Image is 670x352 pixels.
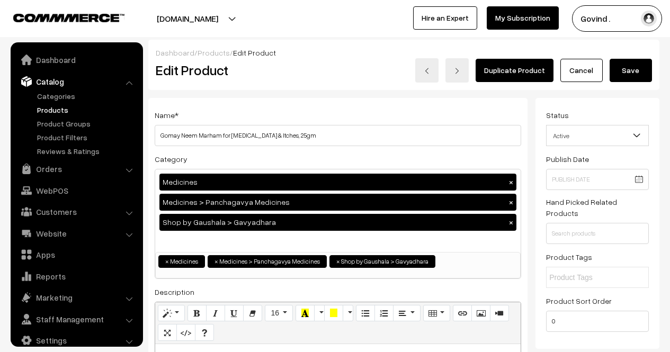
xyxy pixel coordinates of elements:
a: Orders [13,159,139,178]
label: Product Tags [546,251,592,263]
a: Reviews & Ratings [34,146,139,157]
button: Font Size [265,305,293,322]
a: Marketing [13,288,139,307]
span: × [165,257,169,266]
button: [DOMAIN_NAME] [120,5,255,32]
li: Shop by Gaushala > Gavyadhara [329,255,435,268]
button: More Color [314,305,325,322]
button: Link (CTRL+K) [453,305,472,322]
a: Apps [13,245,139,264]
button: Remove Font Style (CTRL+\) [243,305,262,322]
button: Full Screen [158,324,177,341]
button: Picture [471,305,490,322]
button: × [506,218,516,227]
a: Products [198,48,230,57]
a: Reports [13,267,139,286]
button: More Color [343,305,353,322]
button: Help [195,324,214,341]
li: Medicines [158,255,205,268]
button: Italic (CTRL+I) [206,305,225,322]
button: Style [158,305,185,322]
label: Description [155,286,194,297]
a: Settings [13,331,139,350]
h2: Edit Product [156,62,353,78]
button: Background Color [324,305,343,322]
a: COMMMERCE [13,11,106,23]
a: Product Filters [34,132,139,143]
input: Enter Number [546,311,649,332]
a: Catalog [13,72,139,91]
button: Bold (CTRL+B) [187,305,207,322]
button: Ordered list (CTRL+SHIFT+NUM8) [374,305,394,322]
button: Recent Color [296,305,315,322]
a: Staff Management [13,310,139,329]
button: Save [610,59,652,82]
img: user [641,11,657,26]
a: Products [34,104,139,115]
label: Product Sort Order [546,295,612,306]
div: / / [156,47,652,58]
a: Categories [34,91,139,102]
span: 16 [271,309,279,317]
a: Product Groups [34,118,139,129]
button: Paragraph [393,305,420,322]
label: Name [155,110,178,121]
span: Active [547,127,648,145]
span: Active [546,125,649,146]
span: × [215,257,218,266]
a: Hire an Expert [413,6,477,30]
span: Edit Product [233,48,276,57]
label: Hand Picked Related Products [546,196,649,219]
a: Dashboard [13,50,139,69]
a: Duplicate Product [476,59,553,82]
div: Medicines > Panchagavya Medicines [159,194,516,211]
button: × [506,177,516,187]
img: COMMMERCE [13,14,124,22]
a: WebPOS [13,181,139,200]
img: right-arrow.png [454,68,460,74]
input: Publish Date [546,169,649,190]
span: × [336,257,340,266]
button: Underline (CTRL+U) [225,305,244,322]
label: Status [546,110,569,121]
button: Unordered list (CTRL+SHIFT+NUM7) [356,305,375,322]
button: Govind . [572,5,662,32]
a: Website [13,224,139,243]
a: Cancel [560,59,603,82]
li: Medicines > Panchagavya Medicines [208,255,327,268]
input: Product Tags [549,272,642,283]
div: Medicines [159,174,516,191]
div: Shop by Gaushala > Gavyadhara [159,214,516,231]
input: Search products [546,223,649,244]
a: My Subscription [487,6,559,30]
button: Table [423,305,450,322]
input: Name [155,125,521,146]
label: Publish Date [546,154,589,165]
a: Customers [13,202,139,221]
button: Code View [176,324,195,341]
a: Dashboard [156,48,194,57]
img: left-arrow.png [424,68,430,74]
button: Video [490,305,509,322]
button: × [506,197,516,207]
